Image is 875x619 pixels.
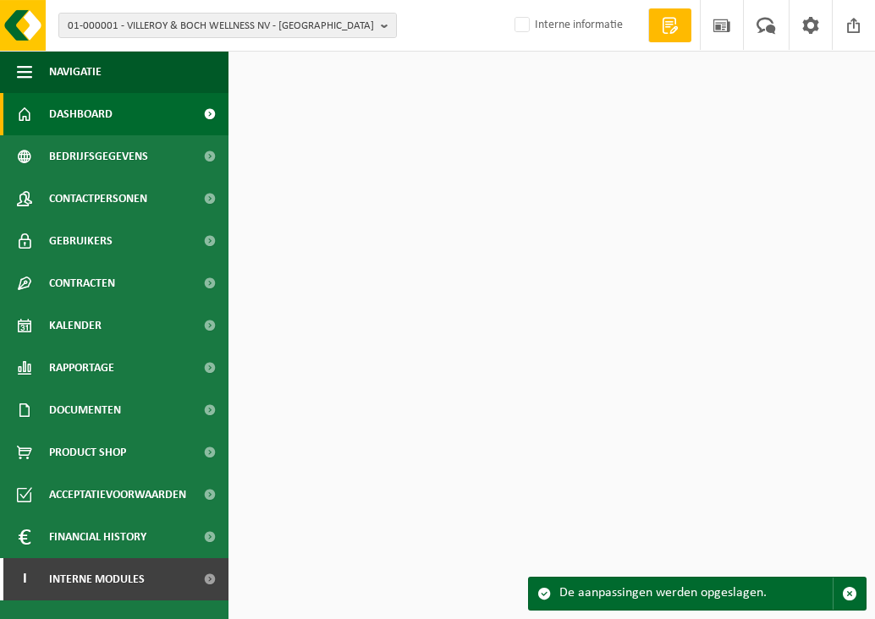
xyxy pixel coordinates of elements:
span: I [17,558,32,600]
span: Rapportage [49,347,114,389]
div: De aanpassingen werden opgeslagen. [559,578,833,610]
span: Documenten [49,389,121,431]
span: Contactpersonen [49,178,147,220]
span: Interne modules [49,558,145,600]
span: Bedrijfsgegevens [49,135,148,178]
label: Interne informatie [511,13,623,38]
span: 01-000001 - VILLEROY & BOCH WELLNESS NV - [GEOGRAPHIC_DATA] [68,14,374,39]
span: Kalender [49,304,102,347]
span: Product Shop [49,431,126,474]
span: Gebruikers [49,220,113,262]
span: Contracten [49,262,115,304]
span: Financial History [49,516,146,558]
span: Dashboard [49,93,113,135]
span: Acceptatievoorwaarden [49,474,186,516]
span: Navigatie [49,51,102,93]
button: 01-000001 - VILLEROY & BOCH WELLNESS NV - [GEOGRAPHIC_DATA] [58,13,397,38]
